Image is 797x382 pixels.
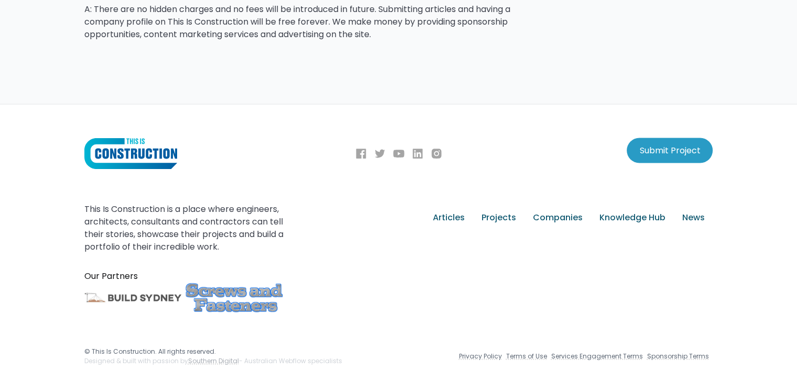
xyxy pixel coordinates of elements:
p: A: There are no hidden charges and no fees will be introduced in future. Submitting articles and ... [84,3,531,41]
div: Projects [482,211,516,223]
a: Terms of Use [506,351,547,361]
div: Companies [533,211,583,223]
a: Southern Digital [188,356,239,365]
div: Designed & built with passion by - Australian Webflow specialists [84,356,342,365]
div: © This Is Construction. All rights reserved. [84,346,342,356]
img: This Is Construction Logo [84,138,177,169]
a: Companies [525,203,591,232]
a: Knowledge Hub [591,203,674,232]
a: Privacy Policy [459,351,502,361]
a: Projects [473,203,525,232]
div: News [682,211,705,223]
a: News [674,203,713,232]
a: Sponsorship Terms [647,351,709,361]
a: Submit Project [627,138,713,163]
a: Articles [424,203,473,232]
div: Knowledge Hub [599,211,665,223]
div: This Is Construction is a place where engineers, architects, consultants and contractors can tell... [84,203,286,253]
a: Services Engagement Terms [551,351,643,361]
div: Our Partners [84,269,286,282]
div: Submit Project [639,144,700,156]
p: ‍ [84,49,531,62]
div: Articles [433,211,465,223]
